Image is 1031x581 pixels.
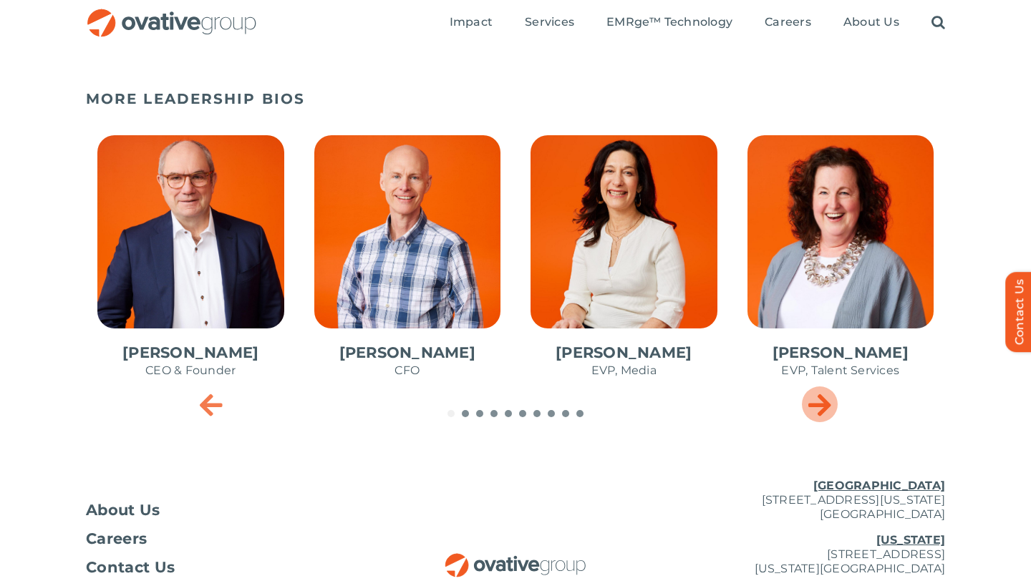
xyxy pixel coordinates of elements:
div: 1 / 10 [86,124,296,404]
div: Next slide [802,386,838,422]
u: [US_STATE] [876,533,945,547]
span: Go to slide 7 [533,410,541,417]
span: Services [525,15,574,29]
div: 4 / 10 [736,124,946,404]
span: Go to slide 5 [505,410,512,417]
span: Contact Us [86,560,175,575]
span: Go to slide 6 [519,410,526,417]
a: Impact [450,15,493,31]
a: OG_Full_horizontal_RGB [444,552,587,565]
div: 2 / 10 [303,124,513,404]
a: Search [931,15,945,31]
a: Careers [86,532,372,546]
u: [GEOGRAPHIC_DATA] [813,479,945,492]
a: OG_Full_horizontal_RGB [86,7,258,21]
span: Go to slide 10 [576,410,584,417]
a: Services [525,15,574,31]
span: Go to slide 3 [476,410,483,417]
span: Go to slide 2 [462,410,469,417]
span: About Us [86,503,160,517]
span: Go to slide 9 [562,410,569,417]
span: About Us [843,15,899,29]
nav: Footer Menu [86,503,372,575]
p: [STREET_ADDRESS][US_STATE] [GEOGRAPHIC_DATA] [659,479,945,522]
span: Impact [450,15,493,29]
span: Go to slide 8 [548,410,555,417]
span: Go to slide 1 [447,410,455,417]
div: Previous slide [193,386,229,422]
a: EMRge™ Technology [606,15,732,31]
a: About Us [86,503,372,517]
span: Careers [765,15,811,29]
span: EMRge™ Technology [606,15,732,29]
span: Careers [86,532,147,546]
div: 3 / 10 [519,124,729,404]
a: About Us [843,15,899,31]
h5: MORE LEADERSHIP BIOS [86,90,945,107]
a: Careers [765,15,811,31]
a: Contact Us [86,560,372,575]
span: Go to slide 4 [490,410,498,417]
